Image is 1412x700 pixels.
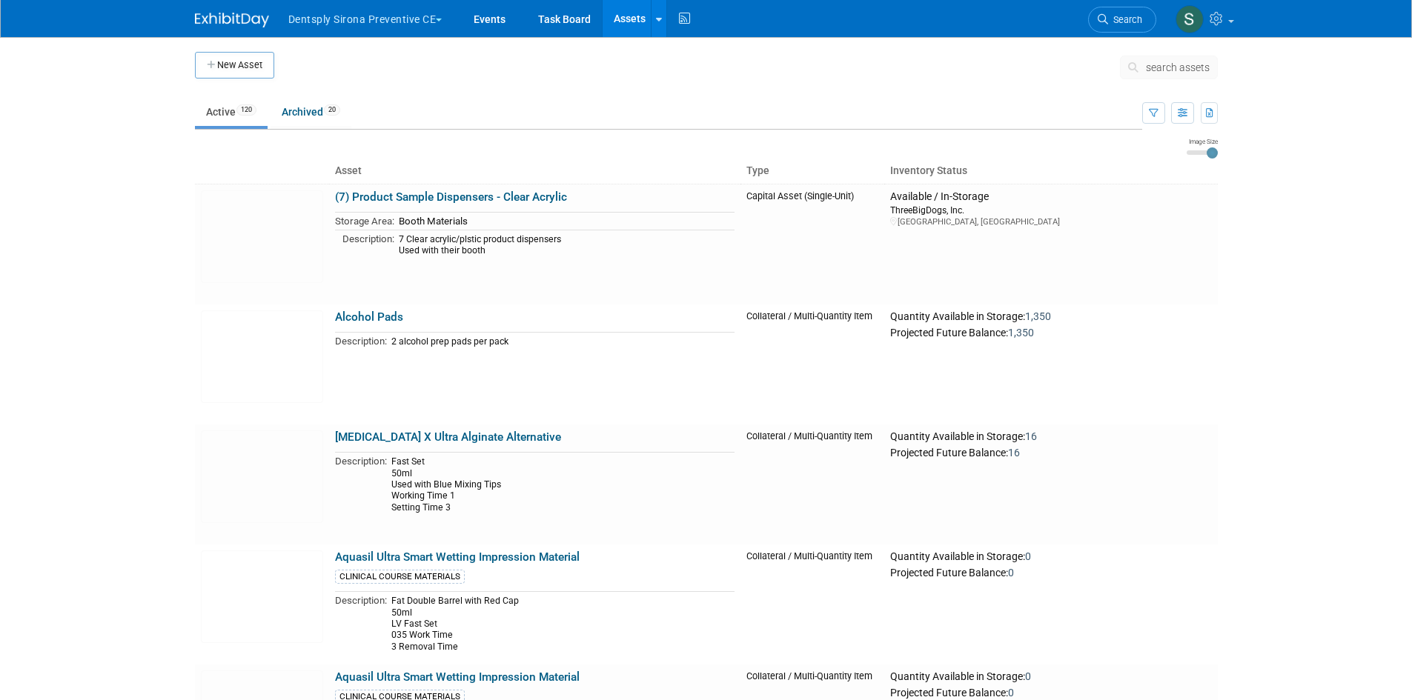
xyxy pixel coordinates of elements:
div: Available / In-Storage [890,190,1211,204]
span: 0 [1025,550,1031,562]
div: Quantity Available in Storage: [890,430,1211,444]
div: Quantity Available in Storage: [890,670,1211,684]
div: [GEOGRAPHIC_DATA], [GEOGRAPHIC_DATA] [890,216,1211,227]
span: search assets [1146,61,1210,73]
a: Alcohol Pads [335,310,403,324]
td: Collateral / Multi-Quantity Item [740,424,884,544]
div: Projected Future Balance: [890,324,1211,340]
span: 1,350 [1008,327,1034,339]
div: Quantity Available in Storage: [890,550,1211,564]
a: Search [1088,7,1156,33]
div: Quantity Available in Storage: [890,310,1211,324]
td: Collateral / Multi-Quantity Item [740,544,884,664]
th: Type [740,159,884,184]
td: Description: [335,333,387,350]
span: 16 [1008,447,1020,459]
td: Capital Asset (Single-Unit) [740,184,884,304]
div: Image Size [1187,137,1218,146]
span: 0 [1008,567,1014,579]
th: Asset [329,159,741,184]
div: Fat Double Barrel with Red Cap 50ml LV Fast Set 035 Work Time 3 Removal Time [391,596,735,653]
a: [MEDICAL_DATA] X Ultra Alginate Alternative [335,430,561,444]
td: Collateral / Multi-Quantity Item [740,304,884,424]
span: Storage Area: [335,216,394,227]
span: 0 [1025,670,1031,682]
div: Fast Set 50ml Used with Blue Mixing Tips Working Time 1 Setting Time 3 [391,456,735,513]
button: search assets [1120,56,1218,79]
span: Search [1108,14,1142,25]
div: Projected Future Balance: [890,564,1211,580]
div: 2 alcohol prep pads per pack [391,336,735,347]
a: Aquasil Ultra Smart Wetting Impression Material [335,670,580,684]
span: 20 [324,104,340,116]
td: Description: [335,592,387,654]
div: Projected Future Balance: [890,684,1211,700]
span: 120 [236,104,256,116]
td: Description: [335,453,387,515]
div: ThreeBigDogs, Inc. [890,204,1211,216]
a: Active120 [195,98,268,126]
div: 7 Clear acrylic/plstic product dispensers Used with their booth [399,234,735,257]
a: Archived20 [271,98,351,126]
span: 0 [1008,687,1014,699]
button: New Asset [195,52,274,79]
img: Samantha Meyers [1176,5,1204,33]
span: 1,350 [1025,310,1051,322]
img: ExhibitDay [195,13,269,27]
td: Booth Materials [394,213,735,230]
span: 16 [1025,430,1037,442]
div: CLINICAL COURSE MATERIALS [335,570,465,584]
a: (7) Product Sample Dispensers - Clear Acrylic [335,190,567,204]
a: Aquasil Ultra Smart Wetting Impression Material [335,550,580,564]
td: Description: [335,230,394,258]
div: Projected Future Balance: [890,444,1211,460]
